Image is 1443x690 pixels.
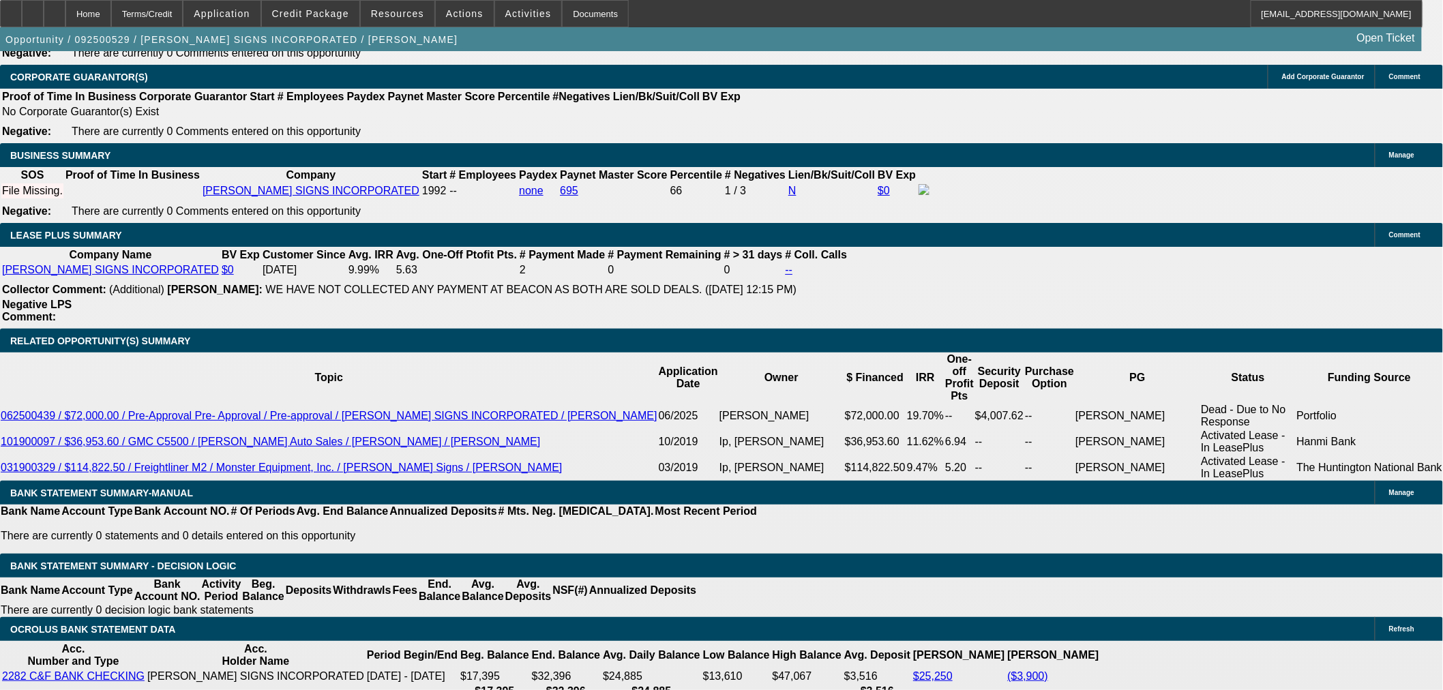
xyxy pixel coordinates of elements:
th: Bank Account NO. [134,505,230,518]
td: Hanmi Bank [1296,429,1443,455]
th: Owner [719,352,844,403]
td: -- [975,429,1024,455]
a: $0 [878,185,890,196]
p: There are currently 0 statements and 0 details entered on this opportunity [1,530,757,542]
td: $32,396 [531,670,601,683]
span: Credit Package [272,8,349,19]
th: SOS [1,168,63,182]
a: 062500439 / $72,000.00 / Pre-Approval Pre- Approval / Pre-approval / [PERSON_NAME] SIGNS INCORPOR... [1,410,657,421]
th: Avg. Balance [461,577,504,603]
th: [PERSON_NAME] [912,642,1005,668]
td: 0 [724,263,784,277]
span: RELATED OPPORTUNITY(S) SUMMARY [10,335,190,346]
b: Start [422,169,447,181]
td: 0 [607,263,721,277]
span: Comment [1389,73,1420,80]
b: BV Exp [878,169,916,181]
b: Paydex [519,169,557,181]
td: -- [944,403,975,429]
button: Resources [361,1,434,27]
td: $4,007.62 [975,403,1024,429]
b: Avg. IRR [348,249,393,260]
span: Manage [1389,489,1414,496]
td: Dead - Due to No Response [1200,403,1296,429]
a: none [519,185,544,196]
th: Avg. Deposit [844,642,911,668]
a: ($3,900) [1007,670,1048,682]
a: -- [786,264,793,275]
td: [PERSON_NAME] SIGNS INCORPORATED [147,670,365,683]
b: Negative: [2,205,51,217]
th: Avg. Deposits [505,577,552,603]
td: [PERSON_NAME] [719,403,844,429]
td: 5.63 [396,263,518,277]
b: # Employees [278,91,344,102]
b: Avg. One-Off Ptofit Pts. [396,249,517,260]
th: Account Type [61,505,134,518]
th: Fees [392,577,418,603]
td: Ip, [PERSON_NAME] [719,455,844,481]
a: [PERSON_NAME] SIGNS INCORPORATED [2,264,219,275]
span: Activities [505,8,552,19]
span: Application [194,8,250,19]
th: Annualized Deposits [389,505,497,518]
b: # Payment Remaining [608,249,721,260]
span: Manage [1389,151,1414,159]
b: Customer Since [263,249,346,260]
td: $36,953.60 [844,429,906,455]
span: CORPORATE GUARANTOR(S) [10,72,148,82]
td: $24,885 [602,670,701,683]
td: [DATE] [262,263,346,277]
div: 66 [670,185,722,197]
td: [PERSON_NAME] [1075,429,1200,455]
b: Paynet Master Score [560,169,667,181]
td: -- [975,455,1024,481]
b: Lien/Bk/Suit/Coll [788,169,875,181]
div: 1 / 3 [725,185,786,197]
span: Comment [1389,231,1420,239]
th: End. Balance [531,642,601,668]
button: Actions [436,1,494,27]
th: End. Balance [418,577,461,603]
th: Low Balance [702,642,771,668]
th: Purchase Option [1024,352,1075,403]
th: NSF(#) [552,577,589,603]
span: Opportunity / 092500529 / [PERSON_NAME] SIGNS INCORPORATED / [PERSON_NAME] [5,34,458,45]
span: Add Corporate Guarantor [1282,73,1365,80]
button: Application [183,1,260,27]
b: Percentile [670,169,722,181]
th: Withdrawls [332,577,391,603]
span: Resources [371,8,424,19]
th: Application Date [658,352,719,403]
th: Beg. Balance [460,642,529,668]
b: # > 31 days [724,249,783,260]
a: $0 [222,264,234,275]
td: 9.47% [906,455,944,481]
b: Corporate Guarantor [139,91,247,102]
a: 695 [560,185,578,196]
th: Security Deposit [975,352,1024,403]
th: Avg. Daily Balance [602,642,701,668]
a: N [788,185,797,196]
td: No Corporate Guarantor(s) Exist [1,105,747,119]
span: LEASE PLUS SUMMARY [10,230,122,241]
td: -- [1024,429,1075,455]
a: 031900329 / $114,822.50 / Freightliner M2 / Monster Equipment, Inc. / [PERSON_NAME] Signs / [PERS... [1,462,563,473]
b: Percentile [498,91,550,102]
b: # Employees [449,169,516,181]
th: High Balance [772,642,842,668]
td: Ip, [PERSON_NAME] [719,429,844,455]
td: 2 [519,263,606,277]
span: (Additional) [109,284,164,295]
th: Deposits [285,577,333,603]
b: #Negatives [553,91,611,102]
span: WE HAVE NOT COLLECTED ANY PAYMENT AT BEACON AS BOTH ARE SOLD DEALS. ([DATE] 12:15 PM) [265,284,797,295]
th: Activity Period [201,577,242,603]
span: BUSINESS SUMMARY [10,150,110,161]
b: # Negatives [725,169,786,181]
td: 9.99% [348,263,394,277]
span: BANK STATEMENT SUMMARY-MANUAL [10,487,193,498]
b: Paydex [347,91,385,102]
span: Bank Statement Summary - Decision Logic [10,560,237,571]
th: PG [1075,352,1200,403]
